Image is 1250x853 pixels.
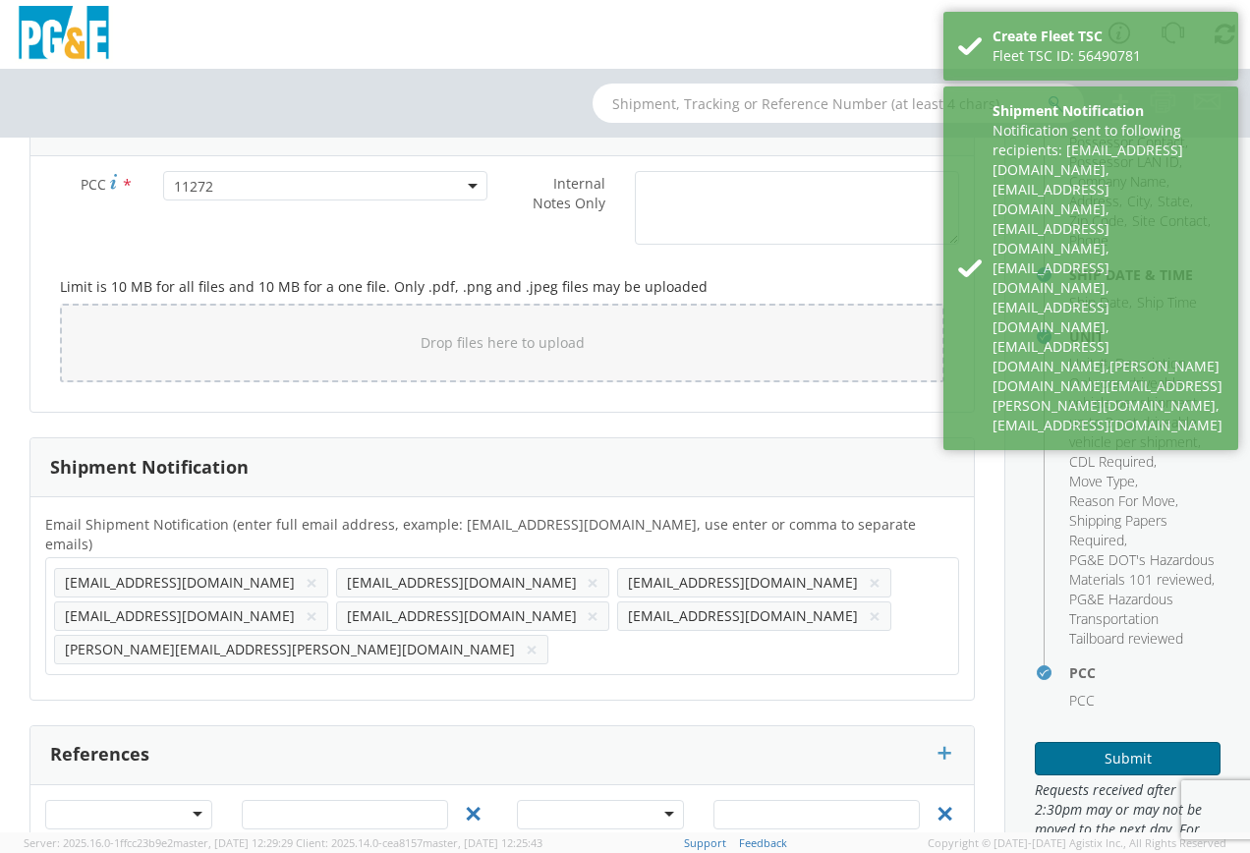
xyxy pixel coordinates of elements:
[50,458,249,478] h3: Shipment Notification
[993,121,1223,435] div: Notification sent to following recipients: [EMAIL_ADDRESS][DOMAIN_NAME],[EMAIL_ADDRESS][DOMAIN_NA...
[15,6,113,64] img: pge-logo-06675f144f4cfa6a6814.png
[65,606,295,625] span: [EMAIL_ADDRESS][DOMAIN_NAME]
[593,84,1084,123] input: Shipment, Tracking or Reference Number (at least 4 chars)
[306,571,317,595] button: ×
[1069,472,1135,490] span: Move Type
[60,279,944,294] h5: Limit is 10 MB for all files and 10 MB for a one file. Only .pdf, .png and .jpeg files may be upl...
[1069,452,1154,471] span: CDL Required
[993,101,1223,121] div: Shipment Notification
[869,571,881,595] button: ×
[65,573,295,592] span: [EMAIL_ADDRESS][DOMAIN_NAME]
[163,171,487,200] span: 11272
[1069,691,1095,710] span: PCC
[869,604,881,628] button: ×
[1069,550,1215,589] span: PG&E DOT's Hazardous Materials 101 reviewed
[1035,742,1221,775] button: Submit
[24,835,293,850] span: Server: 2025.16.0-1ffcc23b9e2
[50,745,149,765] h3: References
[684,835,726,850] a: Support
[173,835,293,850] span: master, [DATE] 12:29:29
[1069,472,1138,491] li: ,
[347,606,577,625] span: [EMAIL_ADDRESS][DOMAIN_NAME]
[1069,665,1221,680] h4: PCC
[1069,452,1157,472] li: ,
[1069,491,1178,511] li: ,
[928,835,1226,851] span: Copyright © [DATE]-[DATE] Agistix Inc., All Rights Reserved
[628,573,858,592] span: [EMAIL_ADDRESS][DOMAIN_NAME]
[421,333,585,352] span: Drop files here to upload
[45,515,916,553] span: Email Shipment Notification (enter full email address, example: jdoe01@agistix.com, use enter or ...
[65,640,515,658] span: [PERSON_NAME][EMAIL_ADDRESS][PERSON_NAME][DOMAIN_NAME]
[306,604,317,628] button: ×
[1069,491,1175,510] span: Reason For Move
[587,571,598,595] button: ×
[296,835,542,850] span: Client: 2025.14.0-cea8157
[423,835,542,850] span: master, [DATE] 12:25:43
[993,27,1223,46] div: Create Fleet TSC
[1069,550,1216,590] li: ,
[993,46,1223,66] div: Fleet TSC ID: 56490781
[81,175,106,194] span: PCC
[587,604,598,628] button: ×
[1069,511,1167,549] span: Shipping Papers Required
[347,573,577,592] span: [EMAIL_ADDRESS][DOMAIN_NAME]
[628,606,858,625] span: [EMAIL_ADDRESS][DOMAIN_NAME]
[739,835,787,850] a: Feedback
[1069,511,1216,550] li: ,
[533,174,605,212] span: Internal Notes Only
[1069,590,1183,648] span: PG&E Hazardous Transportation Tailboard reviewed
[174,177,477,196] span: 11272
[526,638,538,661] button: ×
